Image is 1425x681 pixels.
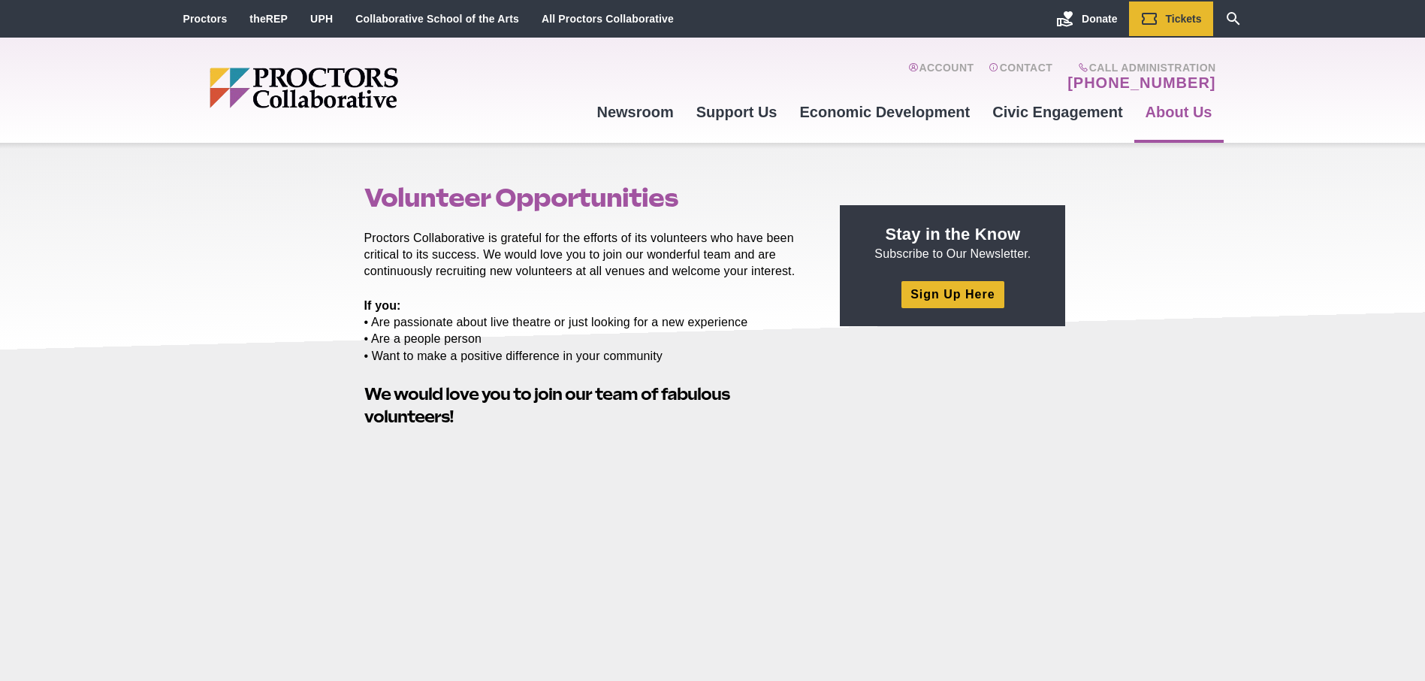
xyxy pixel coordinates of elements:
[364,299,401,312] strong: If you:
[364,383,806,429] h2: !
[886,225,1021,244] strong: Stay in the Know
[1213,2,1254,36] a: Search
[355,13,519,25] a: Collaborative School of the Arts
[840,344,1065,532] iframe: Advertisement
[981,92,1134,132] a: Civic Engagement
[310,13,333,25] a: UPH
[542,13,674,25] a: All Proctors Collaborative
[210,68,514,108] img: Proctors logo
[364,230,806,280] p: Proctors Collaborative is grateful for the efforts of its volunteers who have been critical to it...
[1134,92,1224,132] a: About Us
[908,62,974,92] a: Account
[585,92,684,132] a: Newsroom
[364,298,806,364] p: • Are passionate about live theatre or just looking for a new experience • Are a people person • ...
[1082,13,1117,25] span: Donate
[1045,2,1128,36] a: Donate
[1067,74,1215,92] a: [PHONE_NUMBER]
[901,281,1004,307] a: Sign Up Here
[1063,62,1215,74] span: Call Administration
[685,92,789,132] a: Support Us
[364,183,806,212] h1: Volunteer Opportunities
[1129,2,1213,36] a: Tickets
[1166,13,1202,25] span: Tickets
[789,92,982,132] a: Economic Development
[364,384,729,427] strong: We would love you to join our team of fabulous volunteers
[183,13,228,25] a: Proctors
[989,62,1052,92] a: Contact
[858,223,1047,262] p: Subscribe to Our Newsletter.
[249,13,288,25] a: theREP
